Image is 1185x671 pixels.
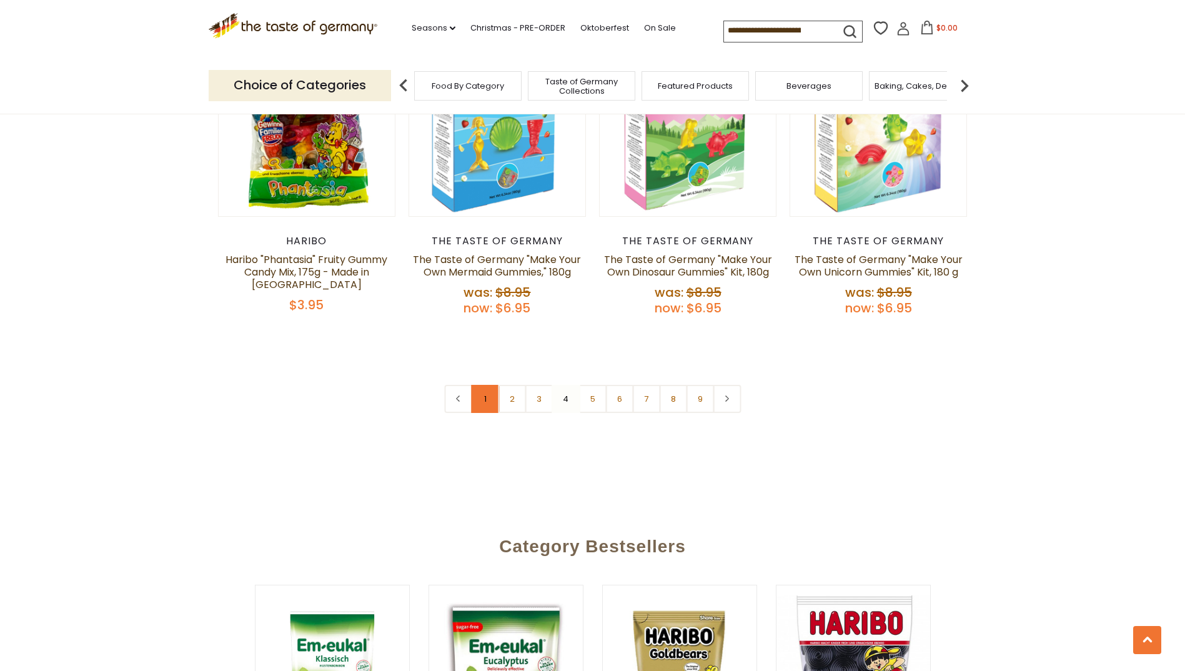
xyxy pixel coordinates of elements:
a: Beverages [786,81,831,91]
div: The Taste of Germany [599,235,777,247]
label: Now: [655,299,683,317]
span: $3.95 [289,296,324,314]
p: Choice of Categories [209,70,391,101]
a: 9 [686,385,714,413]
div: Haribo [218,235,396,247]
img: Haribo "Phantasia" Fruity Gummy Candy Mix, 175g - Made in Germany [219,39,395,216]
a: 1 [471,385,499,413]
label: Was: [655,284,683,301]
a: The Taste of Germany "Make Your Own Mermaid Gummies," 180g [413,252,581,279]
a: 3 [525,385,553,413]
a: The Taste of Germany "Make Your Own Dinosaur Gummies" Kit, 180g [604,252,772,279]
label: Now: [845,299,874,317]
a: Featured Products [658,81,733,91]
a: The Taste of Germany "Make Your Own Unicorn Gummies" Kit, 180 g [795,252,963,279]
a: 5 [578,385,607,413]
a: 8 [659,385,687,413]
a: Christmas - PRE-ORDER [470,21,565,35]
img: The Taste of Germany "Make Your Own Mermaid Gummies," 180g [409,39,586,216]
img: The Taste of Germany "Make Your Own Unicorn Gummies" Kit, 180 g [790,39,967,216]
a: Haribo "Phantasia" Fruity Gummy Candy Mix, 175g - Made in [GEOGRAPHIC_DATA] [226,252,387,292]
span: $8.95 [877,284,912,301]
label: Was: [845,284,874,301]
span: $0.00 [936,22,958,33]
a: On Sale [644,21,676,35]
div: The Taste of Germany [409,235,587,247]
a: 2 [498,385,526,413]
a: Baking, Cakes, Desserts [875,81,971,91]
span: $8.95 [495,284,530,301]
img: The Taste of Germany "Make Your Own Dinosaur Gummies" Kit, 180g [600,39,776,216]
a: Oktoberfest [580,21,629,35]
label: Now: [464,299,492,317]
span: $6.95 [495,299,530,317]
a: 7 [632,385,660,413]
a: Taste of Germany Collections [532,77,632,96]
div: The Taste of Germany [790,235,968,247]
button: $0.00 [913,21,966,39]
a: Food By Category [432,81,504,91]
div: Category Bestsellers [159,518,1027,569]
a: Seasons [412,21,455,35]
label: Was: [464,284,492,301]
a: 6 [605,385,633,413]
span: $8.95 [687,284,721,301]
span: $6.95 [877,299,912,317]
span: $6.95 [687,299,721,317]
img: previous arrow [391,73,416,98]
img: next arrow [952,73,977,98]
